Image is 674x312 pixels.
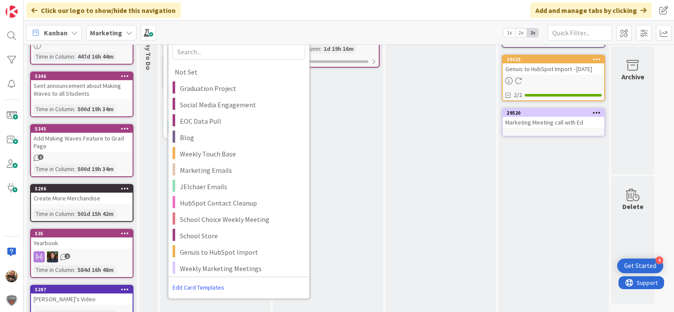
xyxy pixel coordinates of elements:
[6,6,18,18] img: Visit kanbanzone.com
[34,52,74,61] div: Time in Column
[527,28,538,37] span: 3x
[6,270,18,282] img: EP
[180,132,303,143] span: Blog
[75,104,116,114] div: 500d 19h 34m
[503,109,604,128] div: 29520Marketing Meeting call with Ed
[31,230,133,237] div: 535
[503,56,604,63] div: 29423
[35,73,133,79] div: 5346
[31,286,133,293] div: 5297
[320,44,322,53] span: :
[47,251,58,262] img: HS
[617,259,663,273] div: Open Get Started checklist, remaining modules: 4
[38,154,43,160] span: 1
[547,25,612,41] input: Quick Filter...
[31,133,133,152] div: Add Making Waves Feature to Grad Page
[168,113,309,129] a: EOC Data Pull
[168,162,309,178] a: Marketing Emails
[504,28,515,37] span: 1x
[514,90,522,100] span: 2/2
[35,126,133,132] div: 5345
[74,104,75,114] span: :
[503,56,604,75] div: 29423Genuis to HubSpot Import - [DATE]
[503,117,604,128] div: Marketing Meeting call with Ed
[180,165,303,176] span: Marketing Emails
[507,56,604,62] div: 29423
[34,209,74,218] div: Time in Column
[90,28,122,37] b: Marketing
[31,286,133,305] div: 5297[PERSON_NAME]'s Video
[180,230,303,241] span: School Store
[18,1,39,12] span: Support
[31,237,133,249] div: Yearbook
[175,66,299,78] span: Not Set
[622,201,643,212] div: Delete
[75,209,116,218] div: 501d 15h 42m
[34,164,74,174] div: Time in Column
[180,99,303,110] span: Social Media Engagement
[31,72,133,99] div: 5346Sent announcement about Making Waves to all Students
[168,211,309,228] a: School Choice Weekly Meeting
[31,125,133,152] div: 5345Add Making Waves Feature to Grad Page
[31,125,133,133] div: 5345
[35,231,133,237] div: 535
[144,22,153,70] span: Harmony To Do
[503,109,604,117] div: 29520
[75,265,116,275] div: 584d 16h 48m
[31,185,133,193] div: 5296
[31,251,133,262] div: HS
[180,246,303,258] span: Genuis to HubSpot Import
[6,294,18,306] img: avatar
[168,195,309,211] a: HubSpot Contact Cleanup
[168,178,309,195] a: JElchaer Emails
[31,80,133,99] div: Sent announcement about Making Waves to all Students
[624,262,656,270] div: Get Started
[180,197,303,209] span: HubSpot Contact Cleanup
[322,44,356,53] div: 1d 19h 16m
[75,164,116,174] div: 500d 19h 34m
[168,146,309,162] a: Weekly Touch Base
[35,287,133,293] div: 5297
[31,293,133,305] div: [PERSON_NAME]'s Video
[31,185,133,204] div: 5296Create More Merchandise
[74,209,75,218] span: :
[65,253,70,259] span: 2
[44,28,68,38] span: Kanban
[74,265,75,275] span: :
[180,148,303,159] span: Weekly Touch Base
[180,83,303,94] span: Graduation Project
[74,52,75,61] span: :
[26,3,181,18] div: Click our logo to show/hide this navigation
[168,64,309,80] a: Not Set
[168,244,309,260] a: Genuis to HubSpot Import
[168,80,309,97] a: Graduation Project
[655,256,663,264] div: 4
[173,44,305,59] input: Search...
[621,72,644,82] div: Archive
[168,129,309,146] a: Blog
[180,263,303,274] span: Weekly Marketing Meetings
[31,230,133,249] div: 535Yearbook
[168,228,309,244] a: School Store
[168,260,309,277] a: Weekly Marketing Meetings
[503,63,604,75] div: Genuis to HubSpot Import - [DATE]
[168,97,309,113] a: Social Media Engagement
[31,193,133,204] div: Create More Merchandise
[530,3,652,18] div: Add and manage tabs by clicking
[34,265,74,275] div: Time in Column
[515,28,527,37] span: 2x
[74,164,75,174] span: :
[180,115,303,127] span: EOC Data Pull
[168,280,229,295] a: Edit Card Templates
[34,104,74,114] div: Time in Column
[31,72,133,80] div: 5346
[35,186,133,192] div: 5296
[507,110,604,116] div: 29520
[180,181,303,192] span: JElchaer Emails
[180,214,303,225] span: School Choice Weekly Meeting
[75,52,116,61] div: 447d 16h 44m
